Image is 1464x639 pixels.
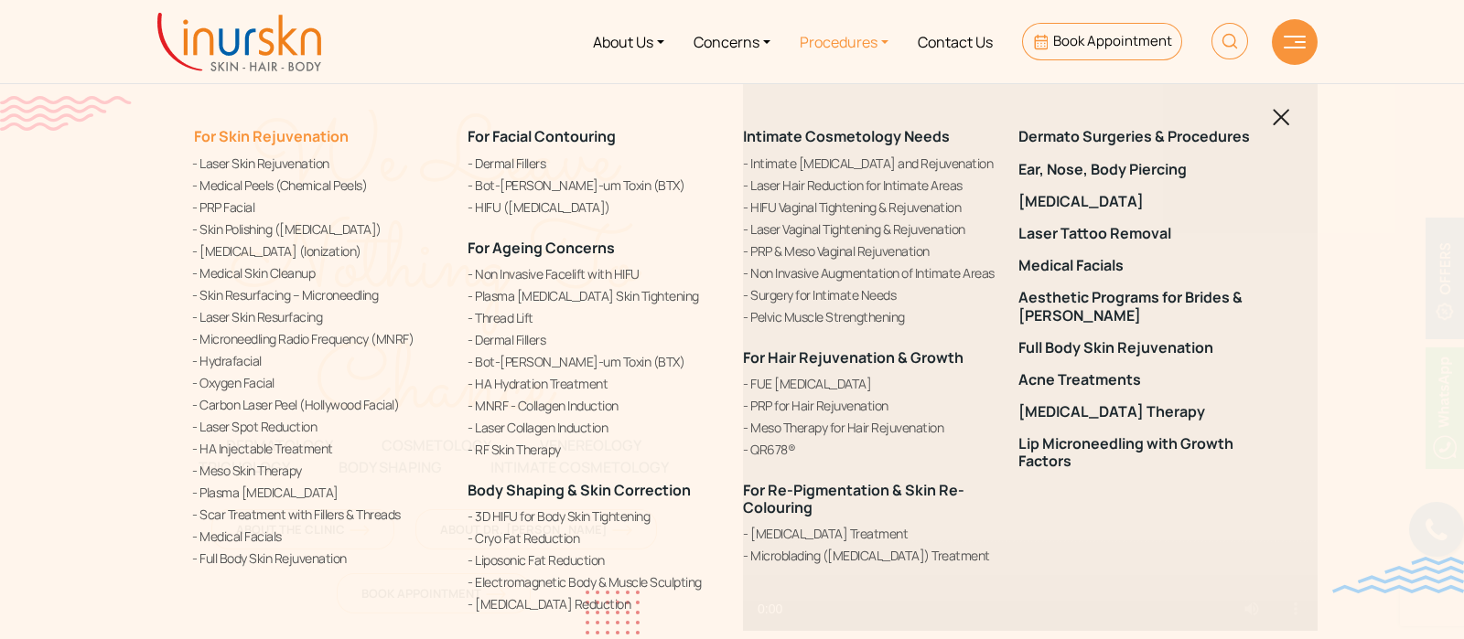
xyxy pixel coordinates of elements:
a: Thread Lift [468,307,721,326]
a: Medical Facials [192,526,446,545]
a: Non Invasive Facelift with HIFU [468,263,721,282]
a: Laser Tattoo Removal [1018,225,1272,242]
a: For Hair Rejuvenation & Growth [743,346,963,367]
a: Laser Spot Reduction [192,416,446,435]
img: bluewave [1332,557,1464,593]
a: Dermal Fillers [468,329,721,348]
a: 3D HIFU for Body Skin Tightening [468,506,721,526]
a: Contact Us [903,7,1007,76]
a: Acne Treatments [1018,371,1272,389]
a: PRP & Meso Vaginal Rejuvenation [743,240,996,260]
a: Aesthetic Programs for Brides & [PERSON_NAME] [1018,289,1272,324]
a: Carbon Laser Peel (Hollywood Facial) [192,394,446,413]
img: inurskn-logo [157,13,321,71]
a: Medical Facials [1018,257,1272,274]
a: Hydrafacial [192,350,446,369]
a: Non Invasive Augmentation of Intimate Areas [743,262,996,282]
a: [MEDICAL_DATA] (Ionization) [192,240,446,260]
a: FUE [MEDICAL_DATA] [743,373,996,392]
a: Plasma [MEDICAL_DATA] Skin Tightening [468,285,721,304]
span: Book Appointment [1053,31,1172,50]
a: Laser Skin Rejuvenation [192,153,446,172]
img: blackclosed [1273,109,1290,126]
a: MNRF - Collagen Induction [468,395,721,414]
a: For Facial Contouring [468,126,616,146]
a: [MEDICAL_DATA] Reduction [468,594,721,613]
a: Intimate Cosmetology Needs [743,126,950,146]
a: Plasma [MEDICAL_DATA] [192,482,446,501]
a: Laser Collagen Induction [468,417,721,436]
a: Body Shaping & Skin Correction [468,479,691,499]
a: Skin Polishing ([MEDICAL_DATA]) [192,218,446,238]
a: Dermal Fillers [468,153,721,172]
img: hamLine.svg [1284,36,1306,48]
a: Meso Therapy for Hair Rejuvenation [743,417,996,436]
a: PRP for Hair Rejuvenation [743,395,996,414]
a: Book Appointment [1022,23,1182,60]
a: Surgery for Intimate Needs [743,284,996,304]
a: [MEDICAL_DATA] Therapy [1018,403,1272,421]
a: Pelvic Muscle Strengthening [743,306,996,325]
a: Electromagnetic Body & Muscle Sculpting [468,572,721,591]
a: Liposonic Fat Reduction [468,550,721,570]
a: Microneedling Radio Frequency (MNRF) [192,328,446,347]
a: Lip Microneedling with Growth Factors [1018,435,1272,470]
a: About Us [578,7,679,76]
a: HIFU ([MEDICAL_DATA]) [468,197,721,216]
a: For Ageing Concerns [468,237,615,257]
a: Ear, Nose, Body Piercing [1018,160,1272,177]
img: HeaderSearch [1211,23,1248,59]
a: Skin Resurfacing – Microneedling [192,284,446,304]
a: HIFU Vaginal Tightening & Rejuvenation [743,197,996,216]
a: Medical Skin Cleanup [192,262,446,282]
a: HA Hydration Treatment [468,373,721,392]
a: Procedures [785,7,903,76]
a: Full Body Skin Rejuvenation [1018,338,1272,356]
a: Scar Treatment with Fillers & Threads [192,504,446,523]
a: Concerns [679,7,785,76]
a: [MEDICAL_DATA] [1018,192,1272,209]
a: Dermato Surgeries & Procedures [1018,128,1272,145]
a: QR678® [743,439,996,458]
a: Bot-[PERSON_NAME]-um Toxin (BTX) [468,351,721,370]
a: RF Skin Therapy [468,439,721,458]
a: Laser Skin Resurfacing [192,306,446,325]
a: Meso Skin Therapy [192,460,446,479]
a: Microblading ([MEDICAL_DATA]) Treatment [743,546,996,565]
a: Laser Vaginal Tightening & Rejuvenation [743,218,996,238]
a: PRP Facial [192,197,446,216]
a: Full Body Skin Rejuvenation [192,548,446,567]
a: Intimate [MEDICAL_DATA] and Rejuvenation [743,153,996,172]
a: For Skin Rejuvenation [192,126,349,146]
a: [MEDICAL_DATA] Treatment [743,524,996,543]
a: Bot-[PERSON_NAME]-um Toxin (BTX) [468,175,721,194]
a: Cryo Fat Reduction [468,528,721,548]
a: Laser Hair Reduction for Intimate Areas [743,175,996,194]
a: HA Injectable Treatment [192,438,446,457]
a: Oxygen Facial [192,372,446,391]
a: For Re-Pigmentation & Skin Re-Colouring [743,479,964,517]
a: Medical Peels (Chemical Peels) [192,175,446,194]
